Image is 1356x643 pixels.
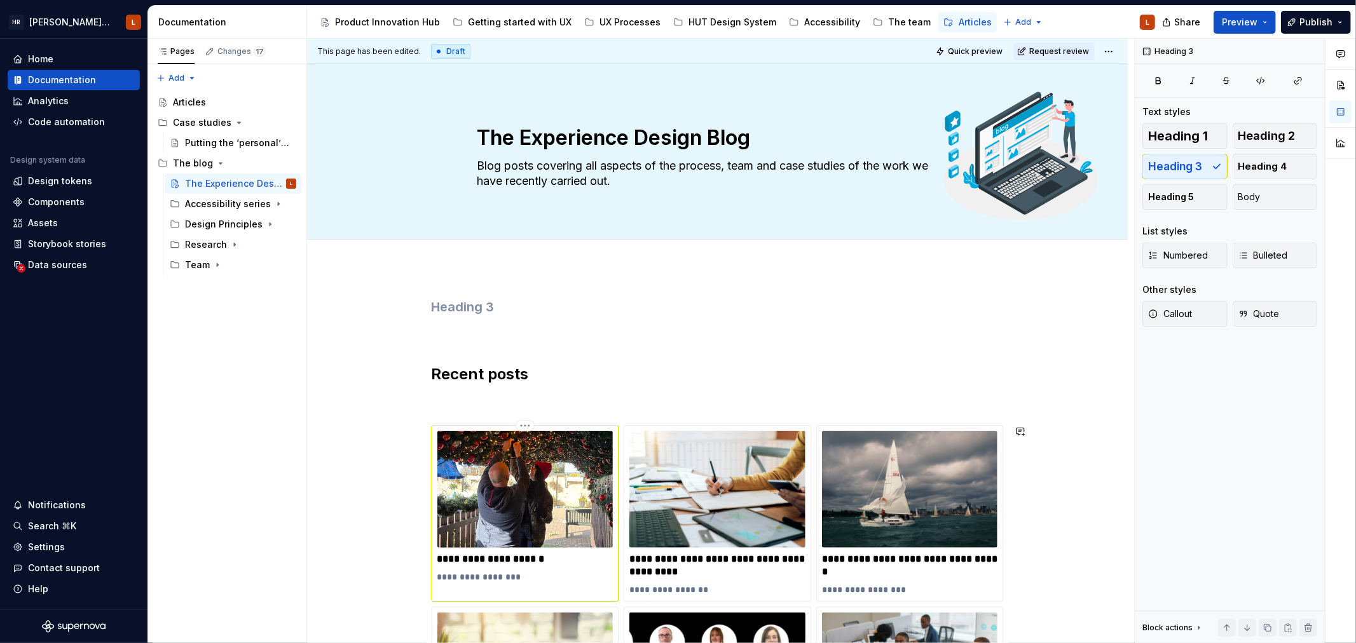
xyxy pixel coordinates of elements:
a: Putting the ‘personal’ back into [PERSON_NAME] [PERSON_NAME] Personal Wealth [165,133,301,153]
div: Block actions [1142,623,1193,633]
button: Callout [1142,301,1228,327]
div: Data sources [28,259,87,271]
span: Request review [1029,46,1089,57]
a: Articles [153,92,301,112]
a: Design tokens [8,171,140,191]
div: Draft [431,44,470,59]
div: Team [165,255,301,275]
button: Numbered [1142,243,1228,268]
div: Notifications [28,499,86,511]
a: HUT Design System [668,12,781,32]
a: Accessibility [784,12,865,32]
a: Data sources [8,255,140,275]
div: Design Principles [165,214,301,234]
button: Heading 2 [1233,123,1318,149]
a: Components [8,192,140,212]
a: Storybook stories [8,234,140,254]
div: Design system data [10,155,85,165]
span: Preview [1222,16,1257,29]
span: Quote [1238,308,1280,320]
div: Page tree [153,92,301,275]
div: The team [888,16,931,29]
div: Other styles [1142,283,1196,296]
div: Pages [158,46,195,57]
button: Heading 5 [1142,184,1228,210]
div: Case studies [173,116,231,129]
a: Code automation [8,112,140,132]
div: HUT Design System [688,16,776,29]
div: L [132,17,135,27]
button: Preview [1214,11,1276,34]
button: Request review [1013,43,1095,60]
a: Supernova Logo [42,620,106,633]
a: The Experience Design BlogL [165,173,301,194]
button: Add [999,13,1047,31]
a: Settings [8,537,140,557]
a: Product Innovation Hub [315,12,445,32]
div: HR [9,15,24,30]
div: Articles [173,96,206,109]
a: Assets [8,213,140,233]
div: The blog [173,157,213,170]
div: Design Principles [185,218,263,231]
div: Team [185,259,210,271]
div: Accessibility [804,16,860,29]
button: Share [1156,11,1209,34]
span: Heading 4 [1238,160,1287,173]
div: Block actions [1142,619,1204,637]
a: Home [8,49,140,69]
span: Body [1238,191,1261,203]
a: The team [868,12,936,32]
button: Heading 4 [1233,154,1318,179]
span: Bulleted [1238,249,1288,262]
div: Putting the ‘personal’ back into [PERSON_NAME] [PERSON_NAME] Personal Wealth [185,137,290,149]
div: Documentation [158,16,301,29]
div: UX Processes [599,16,661,29]
div: Research [165,234,301,255]
div: Research [185,238,227,251]
div: Accessibility series [185,198,271,210]
div: Analytics [28,95,69,107]
div: Search ⌘K [28,520,76,532]
a: Analytics [8,91,140,111]
div: The blog [153,153,301,173]
span: Add [1015,17,1031,27]
div: Case studies [153,112,301,133]
div: Settings [28,541,65,553]
div: Changes [217,46,266,57]
button: Notifications [8,495,140,515]
a: Articles [938,12,997,32]
div: Text styles [1142,105,1191,118]
span: Heading 1 [1148,130,1208,142]
span: Callout [1148,308,1192,320]
div: List styles [1142,225,1188,238]
div: The Experience Design Blog [185,177,284,190]
span: 17 [254,46,266,57]
textarea: The Experience Design Blog [475,123,955,153]
div: Product Innovation Hub [335,16,440,29]
img: eded6eaf-a1f4-4c21-9392-c93cfa266555.svg [629,431,805,548]
button: Body [1233,184,1318,210]
span: This page has been edited. [317,46,421,57]
div: Documentation [28,74,96,86]
img: 70cd5d2c-4ed8-44fc-a97d-d4fec3147939.svg [822,431,998,548]
div: Home [28,53,53,65]
button: Publish [1281,11,1351,34]
button: HR[PERSON_NAME] UI Toolkit (HUT)L [3,8,145,36]
div: Design tokens [28,175,92,187]
button: Bulleted [1233,243,1318,268]
div: Page tree [315,10,997,35]
div: Accessibility series [165,194,301,214]
button: Heading 1 [1142,123,1228,149]
div: Articles [959,16,992,29]
div: Help [28,583,48,595]
a: Documentation [8,70,140,90]
div: [PERSON_NAME] UI Toolkit (HUT) [29,16,111,29]
button: Add [153,69,200,87]
span: Quick preview [948,46,1003,57]
div: Assets [28,217,58,229]
a: Getting started with UX [448,12,577,32]
span: Heading 2 [1238,130,1296,142]
span: Share [1174,16,1200,29]
span: Heading 5 [1148,191,1194,203]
